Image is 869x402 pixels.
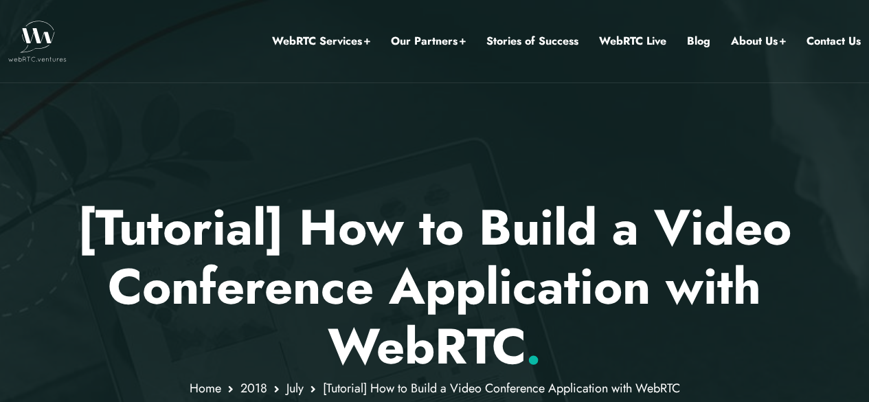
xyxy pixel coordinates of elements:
[486,32,578,50] a: Stories of Success
[32,198,837,376] h1: [Tutorial] How to Build a Video Conference Application with WebRTC
[526,311,541,382] span: .
[190,379,221,397] a: Home
[731,32,786,50] a: About Us
[687,32,710,50] a: Blog
[286,379,304,397] a: July
[272,32,370,50] a: WebRTC Services
[8,21,67,62] img: WebRTC.ventures
[391,32,466,50] a: Our Partners
[323,379,680,397] span: [Tutorial] How to Build a Video Conference Application with WebRTC
[240,379,267,397] a: 2018
[599,32,666,50] a: WebRTC Live
[806,32,861,50] a: Contact Us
